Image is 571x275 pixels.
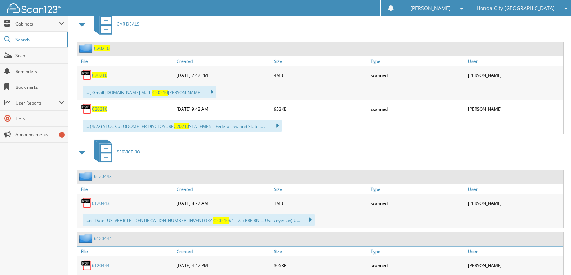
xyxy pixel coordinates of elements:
[272,247,369,256] a: Size
[92,72,107,78] a: C20210
[81,104,92,114] img: PDF.png
[272,184,369,194] a: Size
[213,217,229,224] span: C20210
[81,260,92,271] img: PDF.png
[15,21,59,27] span: Cabinets
[15,100,59,106] span: User Reports
[15,68,64,74] span: Reminders
[477,6,555,10] span: Honda City [GEOGRAPHIC_DATA]
[175,102,272,116] div: [DATE] 9:48 AM
[272,196,369,210] div: 1MB
[79,172,94,181] img: folder2.png
[90,10,139,38] a: CAR DEALS
[175,196,272,210] div: [DATE] 8:27 AM
[83,214,315,226] div: ...ce Date [US_VEHICLE_IDENTIFICATION_NUMBER] INVENTORY: #1 - 75: PRE RN ... Uses eyes ay) U...
[81,70,92,81] img: PDF.png
[59,132,65,138] div: 1
[90,138,140,166] a: SERVICE RO
[7,3,61,13] img: scan123-logo-white.svg
[369,196,466,210] div: scanned
[15,37,63,43] span: Search
[117,149,140,155] span: SERVICE RO
[272,258,369,272] div: 305KB
[92,106,107,112] a: C20210
[92,200,110,206] a: 6120443
[15,52,64,59] span: Scan
[466,247,563,256] a: User
[15,132,64,138] span: Announcements
[117,21,139,27] span: CAR DEALS
[174,123,189,129] span: C20210
[15,116,64,122] span: Help
[83,86,216,98] div: ... , Gmail [DOMAIN_NAME] Mail - [PERSON_NAME]
[175,68,272,82] div: [DATE] 2:42 PM
[175,56,272,66] a: Created
[94,235,112,242] a: 6120444
[369,247,466,256] a: Type
[77,184,175,194] a: File
[79,44,94,53] img: folder2.png
[466,68,563,82] div: [PERSON_NAME]
[94,173,112,179] a: 6120443
[369,102,466,116] div: scanned
[83,120,282,132] div: ... (4/22) STOCK #: ODOMETER DISCLOSURE STATEMENT Federal law and State ... ...
[410,6,451,10] span: [PERSON_NAME]
[77,247,175,256] a: File
[369,258,466,272] div: scanned
[369,56,466,66] a: Type
[79,234,94,243] img: folder2.png
[175,184,272,194] a: Created
[175,258,272,272] div: [DATE] 4:47 PM
[272,56,369,66] a: Size
[152,90,168,96] span: C20210
[466,184,563,194] a: User
[466,56,563,66] a: User
[272,102,369,116] div: 953KB
[81,198,92,208] img: PDF.png
[92,262,110,269] a: 6120444
[94,45,110,51] a: C20210
[466,196,563,210] div: [PERSON_NAME]
[466,102,563,116] div: [PERSON_NAME]
[175,247,272,256] a: Created
[369,68,466,82] div: scanned
[272,68,369,82] div: 4MB
[77,56,175,66] a: File
[15,84,64,90] span: Bookmarks
[369,184,466,194] a: Type
[466,258,563,272] div: [PERSON_NAME]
